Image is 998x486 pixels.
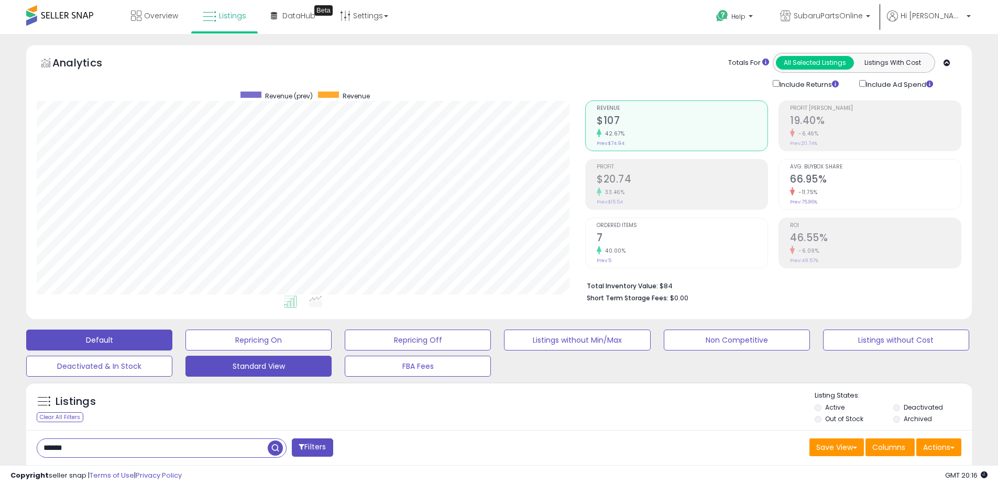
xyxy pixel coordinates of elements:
[185,356,332,377] button: Standard View
[916,438,961,456] button: Actions
[26,330,172,351] button: Default
[851,78,950,90] div: Include Ad Spend
[10,470,49,480] strong: Copyright
[185,330,332,351] button: Repricing On
[10,471,182,481] div: seller snap | |
[790,257,818,264] small: Prev: 49.57%
[795,188,818,196] small: -11.75%
[853,56,931,70] button: Listings With Cost
[815,391,972,401] p: Listing States:
[904,403,943,412] label: Deactivated
[790,199,817,205] small: Prev: 75.86%
[716,9,729,22] i: Get Help
[904,414,932,423] label: Archived
[587,279,953,291] li: $84
[865,438,915,456] button: Columns
[790,115,961,129] h2: 19.40%
[601,247,626,255] small: 40.00%
[795,247,819,255] small: -6.09%
[776,56,854,70] button: All Selected Listings
[265,92,313,100] span: Revenue (prev)
[901,10,963,21] span: Hi [PERSON_NAME]
[887,10,971,34] a: Hi [PERSON_NAME]
[343,92,370,100] span: Revenue
[587,293,668,302] b: Short Term Storage Fees:
[823,330,969,351] button: Listings without Cost
[597,257,611,264] small: Prev: 5
[794,10,863,21] span: SubaruPartsOnline
[597,173,767,187] h2: $20.74
[790,164,961,170] span: Avg. Buybox Share
[872,442,905,453] span: Columns
[90,470,134,480] a: Terms of Use
[670,293,688,303] span: $0.00
[790,223,961,229] span: ROI
[790,140,817,146] small: Prev: 20.74%
[790,173,961,187] h2: 66.95%
[809,438,864,456] button: Save View
[790,232,961,246] h2: 46.55%
[144,10,178,21] span: Overview
[26,356,172,377] button: Deactivated & In Stock
[136,470,182,480] a: Privacy Policy
[37,412,83,422] div: Clear All Filters
[597,106,767,111] span: Revenue
[601,130,624,138] small: 42.67%
[314,5,333,16] div: Tooltip anchor
[825,414,863,423] label: Out of Stock
[790,106,961,111] span: Profit [PERSON_NAME]
[664,330,810,351] button: Non Competitive
[597,199,623,205] small: Prev: $15.54
[597,140,624,146] small: Prev: $74.94
[597,115,767,129] h2: $107
[345,330,491,351] button: Repricing Off
[345,356,491,377] button: FBA Fees
[601,188,624,196] small: 33.46%
[504,330,650,351] button: Listings without Min/Max
[945,470,988,480] span: 2025-08-12 20:16 GMT
[56,394,96,409] h5: Listings
[597,223,767,229] span: Ordered Items
[597,232,767,246] h2: 7
[597,164,767,170] span: Profit
[219,10,246,21] span: Listings
[728,58,769,68] div: Totals For
[825,403,845,412] label: Active
[587,281,658,290] b: Total Inventory Value:
[765,78,851,90] div: Include Returns
[282,10,315,21] span: DataHub
[795,130,818,138] small: -6.46%
[292,438,333,457] button: Filters
[708,2,763,34] a: Help
[731,12,745,21] span: Help
[52,55,123,73] h5: Analytics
